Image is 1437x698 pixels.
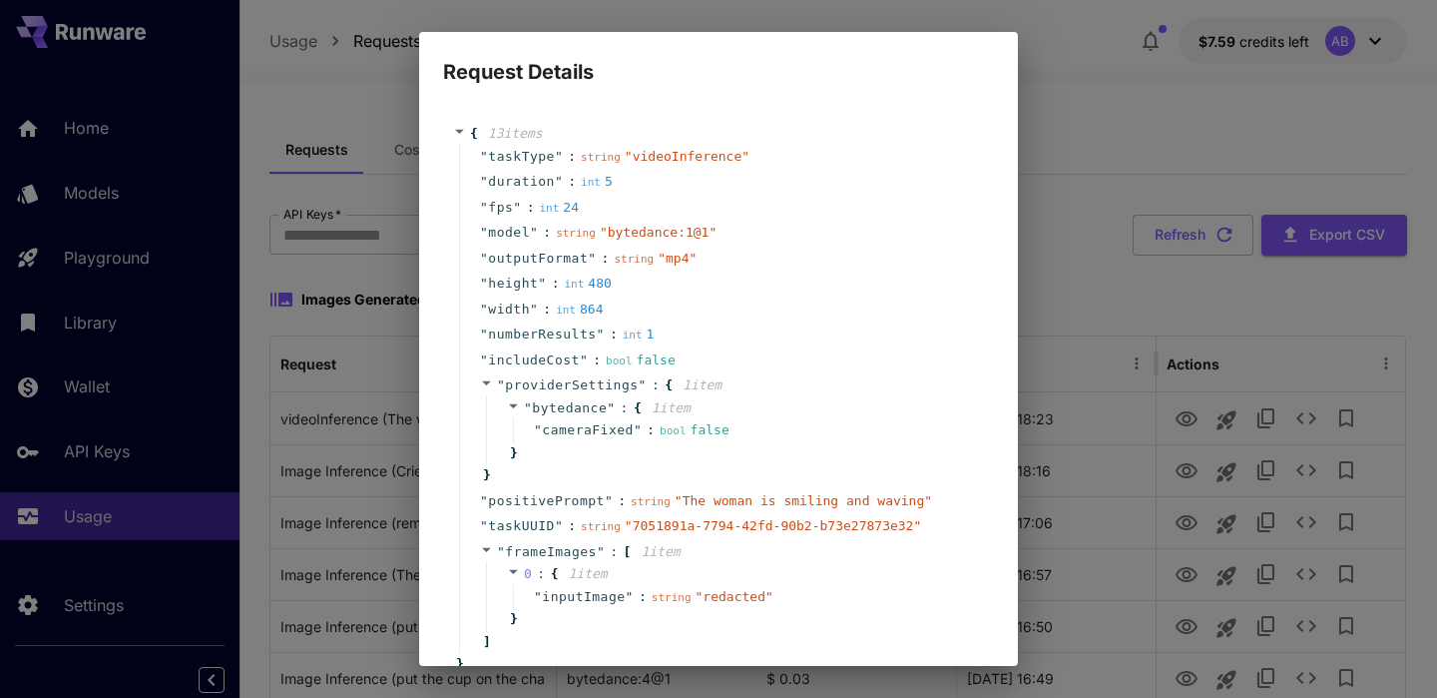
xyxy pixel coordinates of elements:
[537,564,545,584] span: :
[543,300,551,320] span: :
[551,564,559,584] span: {
[555,174,563,189] span: "
[607,400,615,415] span: "
[530,302,538,317] span: "
[556,227,596,240] span: string
[480,493,488,508] span: "
[564,274,611,294] div: 480
[683,377,721,392] span: 1 item
[480,302,488,317] span: "
[480,149,488,164] span: "
[480,251,488,266] span: "
[488,516,555,536] span: taskUUID
[602,249,610,269] span: :
[652,591,692,604] span: string
[539,202,559,215] span: int
[488,350,580,370] span: includeCost
[542,587,625,607] span: inputImage
[524,566,532,581] span: 0
[641,544,680,559] span: 1 item
[581,176,601,189] span: int
[488,223,530,243] span: model
[527,198,535,218] span: :
[621,398,629,418] span: :
[497,544,505,559] span: "
[639,377,647,392] span: "
[555,149,563,164] span: "
[600,225,717,240] span: " bytedance:1@1 "
[480,352,488,367] span: "
[647,420,655,440] span: :
[660,420,729,440] div: false
[556,300,603,320] div: 864
[480,225,488,240] span: "
[597,544,605,559] span: "
[606,354,633,367] span: bool
[593,350,601,370] span: :
[581,172,613,192] div: 5
[665,375,673,395] span: {
[524,400,532,415] span: "
[618,491,626,511] span: :
[480,518,488,533] span: "
[568,147,576,167] span: :
[488,274,538,294] span: height
[568,566,607,581] span: 1 item
[597,327,605,342] span: "
[480,465,491,485] span: }
[488,491,605,511] span: positivePrompt
[480,327,488,342] span: "
[605,493,613,508] span: "
[634,422,642,437] span: "
[580,352,588,367] span: "
[488,126,543,141] span: 13 item s
[614,253,654,266] span: string
[505,544,597,559] span: frameImages
[507,443,518,463] span: }
[480,632,491,652] span: ]
[675,493,932,508] span: " The woman is smiling and waving "
[564,278,584,291] span: int
[538,276,546,291] span: "
[488,249,588,269] span: outputFormat
[625,518,921,533] span: " 7051891a-7794-42fd-90b2-b73e27873e32 "
[658,251,697,266] span: " mp4 "
[556,304,576,317] span: int
[470,124,478,144] span: {
[552,274,560,294] span: :
[534,589,542,604] span: "
[530,225,538,240] span: "
[419,32,1018,88] h2: Request Details
[639,587,647,607] span: :
[542,420,634,440] span: cameraFixed
[488,172,555,192] span: duration
[588,251,596,266] span: "
[610,542,618,562] span: :
[568,516,576,536] span: :
[631,495,671,508] span: string
[624,542,632,562] span: [
[505,377,638,392] span: providerSettings
[606,350,676,370] div: false
[696,589,773,604] span: " redacted "
[652,400,691,415] span: 1 item
[610,325,618,345] span: :
[568,172,576,192] span: :
[634,398,642,418] span: {
[480,174,488,189] span: "
[480,276,488,291] span: "
[581,520,621,533] span: string
[480,200,488,215] span: "
[543,223,551,243] span: :
[453,654,464,674] span: }
[660,424,687,437] span: bool
[581,151,621,164] span: string
[488,198,513,218] span: fps
[532,400,607,415] span: bytedance
[652,375,660,395] span: :
[555,518,563,533] span: "
[625,149,749,164] span: " videoInference "
[623,325,655,345] div: 1
[539,198,579,218] div: 24
[507,609,518,629] span: }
